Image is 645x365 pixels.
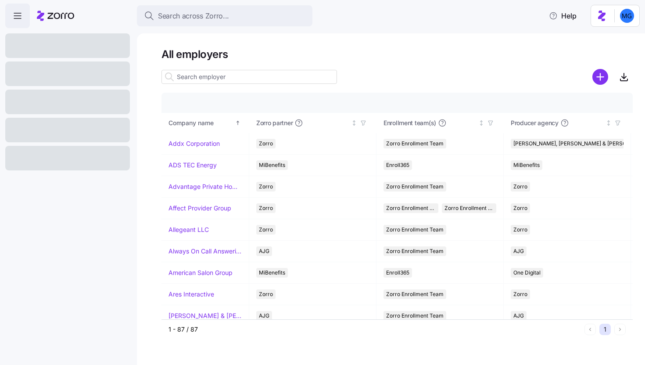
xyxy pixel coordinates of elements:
span: Zorro [259,139,273,148]
span: Zorro Enrollment Team [386,225,444,235]
a: American Salon Group [168,268,233,277]
span: AJG [513,311,524,321]
a: Addx Corporation [168,139,220,148]
span: Help [549,11,577,21]
span: Zorro Enrollment Team [386,289,444,299]
button: Next page [614,324,626,335]
span: Enroll365 [386,160,409,170]
div: Sorted ascending [235,120,241,126]
button: 1 [599,324,611,335]
button: Help [542,7,584,25]
div: Not sorted [606,120,612,126]
span: MiBenefits [513,160,540,170]
span: Zorro [513,289,527,299]
th: Enrollment team(s)Not sorted [376,113,504,133]
span: Zorro [513,203,527,213]
span: Zorro [259,289,273,299]
span: Zorro Enrollment Experts [444,203,494,213]
div: 1 - 87 / 87 [168,325,581,334]
span: Zorro Enrollment Team [386,203,436,213]
th: Company nameSorted ascending [161,113,249,133]
span: MiBenefits [259,160,285,170]
span: Zorro Enrollment Team [386,139,444,148]
span: Zorro Enrollment Team [386,246,444,256]
button: Search across Zorro... [137,5,312,26]
img: 61c362f0e1d336c60eacb74ec9823875 [620,9,634,23]
span: Zorro [259,203,273,213]
a: Always On Call Answering Service [168,247,242,256]
input: Search employer [161,70,337,84]
span: Zorro partner [256,119,293,127]
a: Ares Interactive [168,290,214,299]
th: Zorro partnerNot sorted [249,113,376,133]
span: AJG [259,246,269,256]
button: Previous page [584,324,596,335]
a: Allegeant LLC [168,225,209,234]
span: Zorro [513,182,527,192]
a: [PERSON_NAME] & [PERSON_NAME]'s [168,311,242,320]
a: ADS TEC Energy [168,161,217,170]
span: Zorro [259,225,273,235]
span: MiBenefits [259,268,285,278]
span: Enrollment team(s) [383,119,436,127]
div: Not sorted [351,120,357,126]
span: Enroll365 [386,268,409,278]
span: Zorro [259,182,273,192]
span: Zorro Enrollment Team [386,182,444,192]
span: AJG [513,246,524,256]
span: Search across Zorro... [158,11,229,22]
h1: All employers [161,47,633,61]
span: Producer agency [511,119,559,127]
div: Not sorted [478,120,484,126]
a: Affect Provider Group [168,204,231,213]
span: One Digital [513,268,541,278]
th: Producer agencyNot sorted [504,113,631,133]
div: Company name [168,118,233,128]
svg: add icon [592,69,608,85]
span: Zorro Enrollment Team [386,311,444,321]
a: Advantage Private Home Care [168,182,242,191]
span: Zorro [513,225,527,235]
span: AJG [259,311,269,321]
